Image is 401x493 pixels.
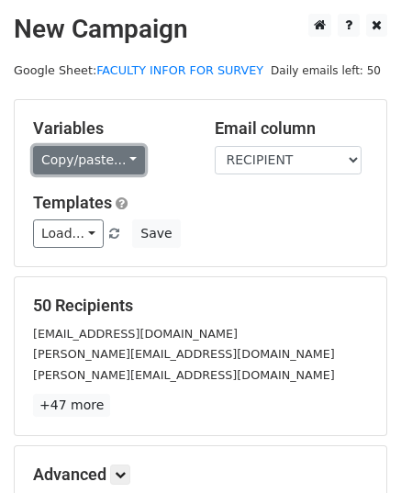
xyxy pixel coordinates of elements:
button: Save [132,219,180,248]
h5: 50 Recipients [33,296,368,316]
span: Daily emails left: 50 [264,61,387,81]
small: Google Sheet: [14,63,263,77]
small: [PERSON_NAME][EMAIL_ADDRESS][DOMAIN_NAME] [33,368,335,382]
h5: Variables [33,118,187,139]
small: [EMAIL_ADDRESS][DOMAIN_NAME] [33,327,238,341]
a: +47 more [33,394,110,417]
h5: Email column [215,118,369,139]
a: Daily emails left: 50 [264,63,387,77]
small: [PERSON_NAME][EMAIL_ADDRESS][DOMAIN_NAME] [33,347,335,361]
a: Copy/paste... [33,146,145,174]
a: Load... [33,219,104,248]
iframe: Chat Widget [309,405,401,493]
a: Templates [33,193,112,212]
h5: Advanced [33,465,368,485]
h2: New Campaign [14,14,387,45]
a: FACULTY INFOR FOR SURVEY [96,63,263,77]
